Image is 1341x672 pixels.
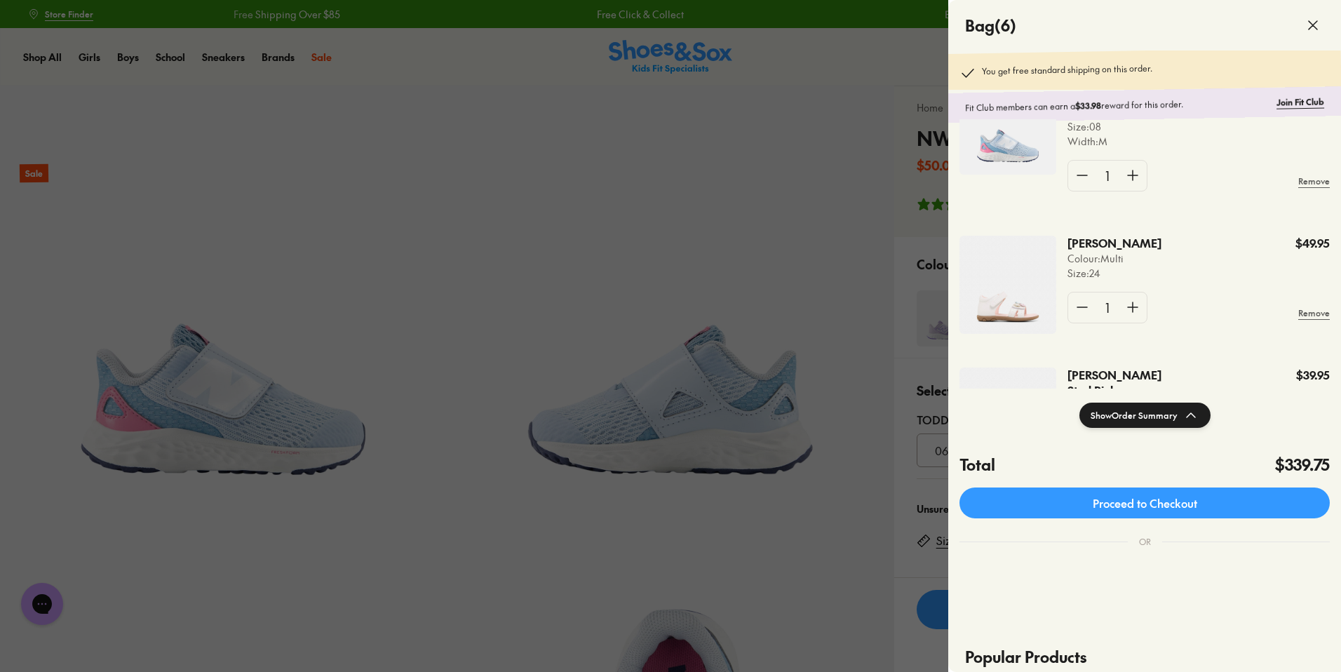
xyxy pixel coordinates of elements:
p: Width : M [1067,134,1171,149]
p: You get free standard shipping on this order. [982,62,1152,81]
h4: Total [959,453,995,476]
p: $39.95 [1296,368,1330,383]
button: ShowOrder Summary [1079,403,1211,428]
h4: Bag ( 6 ) [965,14,1016,37]
p: Size : 08 [1067,119,1171,134]
h4: $339.75 [1275,453,1330,476]
img: 4-558114.jpg [959,368,1056,469]
img: 4-527576.jpg [959,74,1056,175]
div: OR [1128,524,1162,559]
div: 1 [1096,293,1119,323]
p: Fit Club members can earn a reward for this order. [965,96,1271,114]
button: Open gorgias live chat [7,5,49,47]
p: [PERSON_NAME] [1067,236,1143,251]
div: 1 [1096,161,1119,191]
p: $49.95 [1295,236,1330,251]
a: Proceed to Checkout [959,488,1330,518]
iframe: PayPal-paypal [959,576,1330,614]
p: Colour: Multi [1067,251,1161,266]
p: [PERSON_NAME] Stud Pink [1067,368,1184,398]
p: Size : 24 [1067,266,1161,281]
img: 4-558098.jpg [959,236,1056,334]
a: Join Fit Club [1276,95,1324,109]
b: $33.98 [1075,100,1101,112]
